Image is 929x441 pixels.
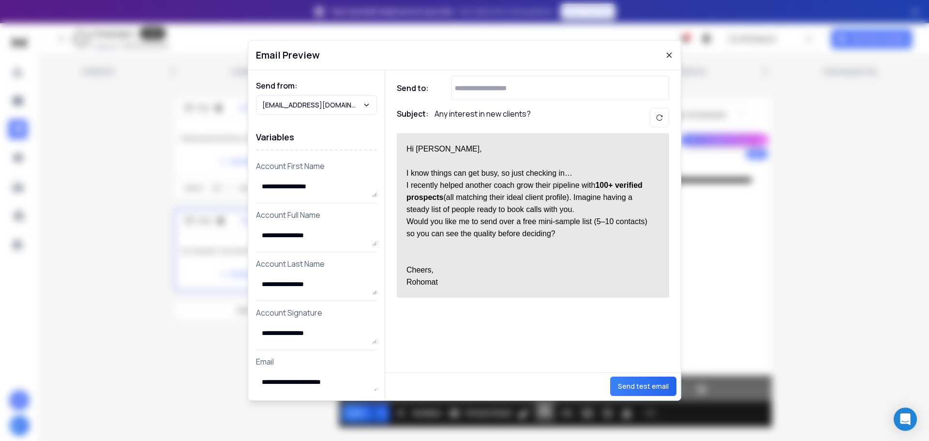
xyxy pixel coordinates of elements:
h1: Send from: [256,80,377,91]
h1: Subject: [397,108,429,127]
h1: Email Preview [256,48,320,62]
p: Account First Name [256,160,377,172]
p: Account Last Name [256,258,377,270]
p: Account Signature [256,307,377,319]
div: Open Intercom Messenger [894,408,917,431]
p: Any interest in new clients? [435,108,531,127]
p: Account Full Name [256,209,377,221]
span: I recently helped another coach grow their pipeline with (all matching their ideal client profile... [406,181,644,213]
p: [EMAIL_ADDRESS][DOMAIN_NAME] [262,100,362,110]
p: Email [256,356,377,367]
h1: Send to: [397,82,435,94]
span: Would you like me to send over a free mini-sample list (5–10 contacts) so you can see the quality... [406,217,649,238]
span: I know things can get busy, so just checking in… [406,169,572,177]
button: Send test email [610,377,676,396]
span: Hi [PERSON_NAME], [406,145,482,153]
h1: Variables [256,124,377,151]
strong: 100+ verified prospects [406,181,644,201]
span: Cheers, Rohomat [406,266,438,286]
